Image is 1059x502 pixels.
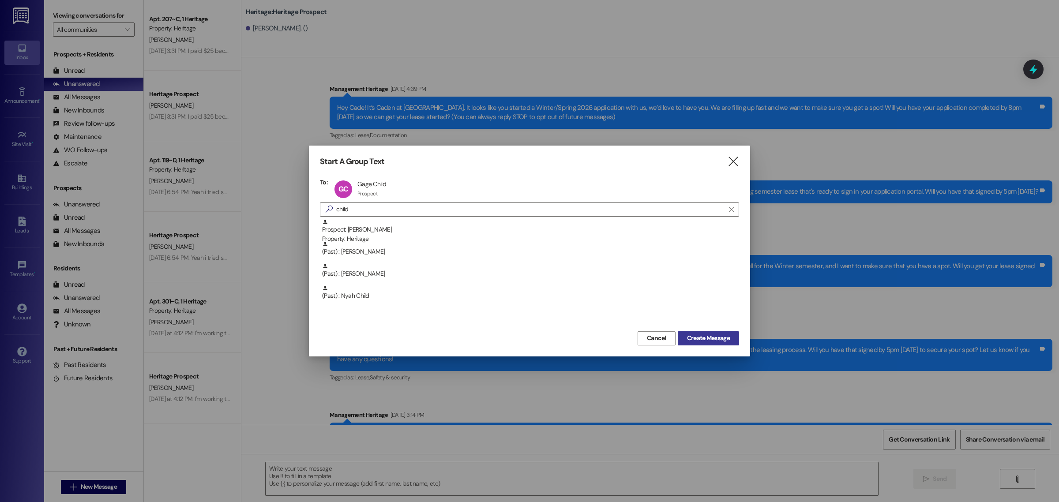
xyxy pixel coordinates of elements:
[647,333,666,343] span: Cancel
[729,206,734,213] i: 
[357,190,378,197] div: Prospect
[320,157,384,167] h3: Start A Group Text
[357,180,386,188] div: Gage Child
[322,219,739,244] div: Prospect: [PERSON_NAME]
[320,219,739,241] div: Prospect: [PERSON_NAME]Property: Heritage
[320,285,739,307] div: (Past) : Nyah Child
[338,184,348,194] span: GC
[638,331,676,345] button: Cancel
[336,203,725,216] input: Search for any contact or apartment
[320,178,328,186] h3: To:
[322,234,739,244] div: Property: Heritage
[322,263,739,278] div: (Past) : [PERSON_NAME]
[322,241,739,256] div: (Past) : [PERSON_NAME]
[727,157,739,166] i: 
[320,263,739,285] div: (Past) : [PERSON_NAME]
[678,331,739,345] button: Create Message
[725,203,739,216] button: Clear text
[322,205,336,214] i: 
[687,333,730,343] span: Create Message
[322,285,739,300] div: (Past) : Nyah Child
[320,241,739,263] div: (Past) : [PERSON_NAME]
